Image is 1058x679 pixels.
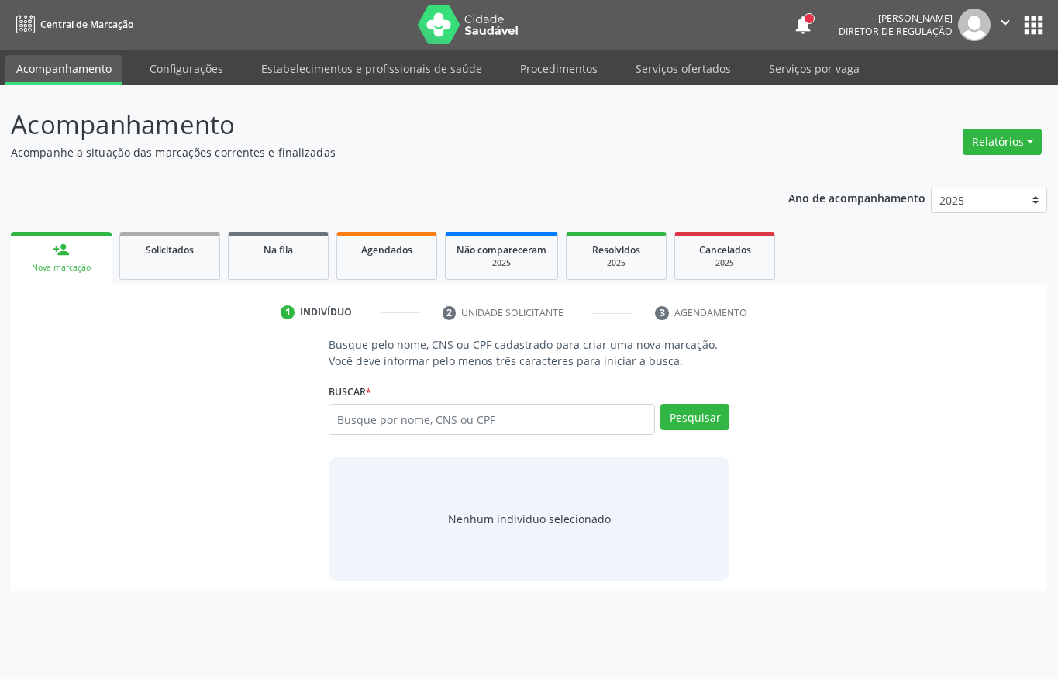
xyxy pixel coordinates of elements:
[792,14,814,36] button: notifications
[361,243,412,257] span: Agendados
[457,243,546,257] span: Não compareceram
[146,243,194,257] span: Solicitados
[139,55,234,82] a: Configurações
[839,12,953,25] div: [PERSON_NAME]
[250,55,493,82] a: Estabelecimentos e profissionais de saúde
[991,9,1020,41] button: 
[329,336,729,369] p: Busque pelo nome, CNS ou CPF cadastrado para criar uma nova marcação. Você deve informar pelo men...
[788,188,925,207] p: Ano de acompanhamento
[53,241,70,258] div: person_add
[1020,12,1047,39] button: apps
[5,55,122,85] a: Acompanhamento
[958,9,991,41] img: img
[329,380,371,404] label: Buscar
[300,305,352,319] div: Indivíduo
[22,262,101,274] div: Nova marcação
[699,243,751,257] span: Cancelados
[686,257,763,269] div: 2025
[281,305,295,319] div: 1
[625,55,742,82] a: Serviços ofertados
[11,144,736,160] p: Acompanhe a situação das marcações correntes e finalizadas
[839,25,953,38] span: Diretor de regulação
[997,14,1014,31] i: 
[11,12,133,37] a: Central de Marcação
[963,129,1042,155] button: Relatórios
[264,243,293,257] span: Na fila
[40,18,133,31] span: Central de Marcação
[457,257,546,269] div: 2025
[11,105,736,144] p: Acompanhamento
[758,55,870,82] a: Serviços por vaga
[592,243,640,257] span: Resolvidos
[329,404,655,435] input: Busque por nome, CNS ou CPF
[448,511,611,527] div: Nenhum indivíduo selecionado
[577,257,655,269] div: 2025
[509,55,608,82] a: Procedimentos
[660,404,729,430] button: Pesquisar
